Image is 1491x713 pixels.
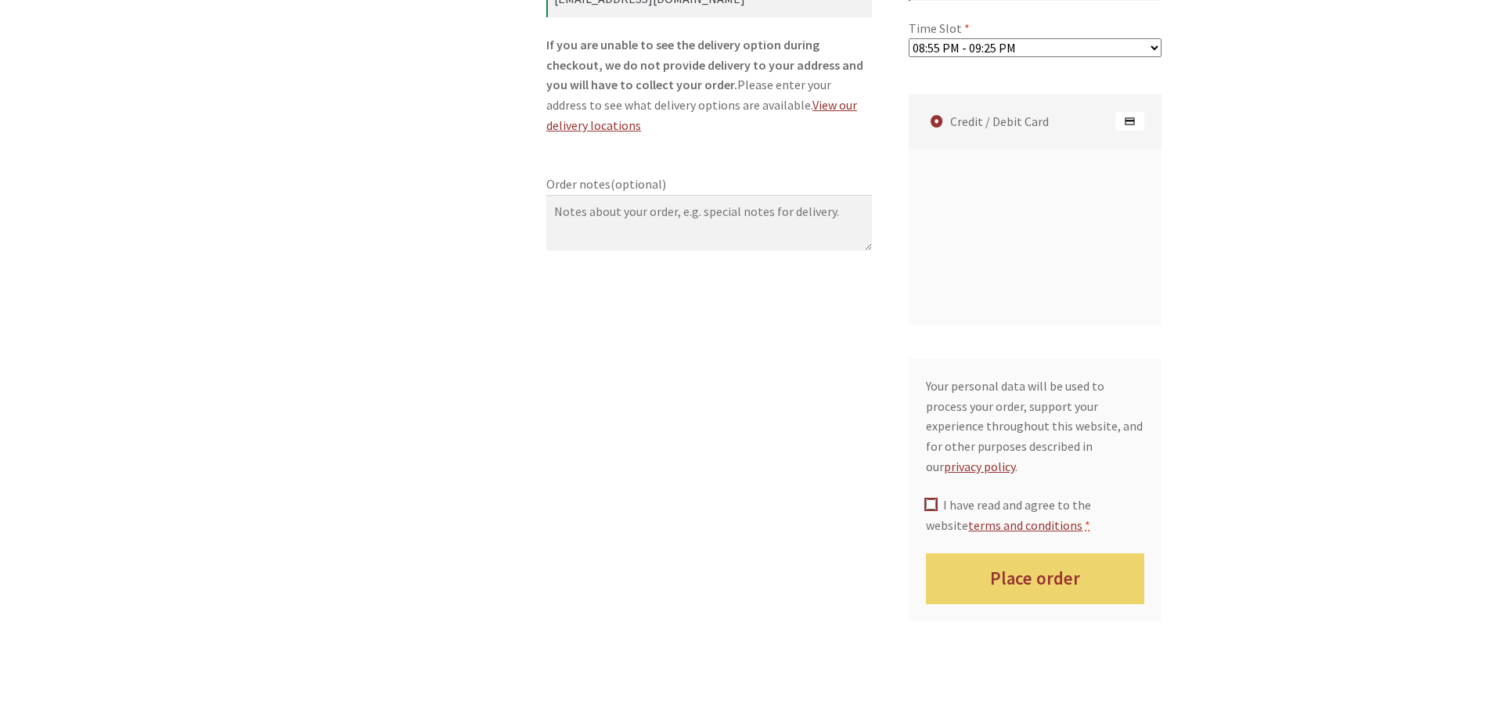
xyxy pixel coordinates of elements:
label: Time Slot [909,19,1162,39]
a: privacy policy [944,459,1015,474]
p: Your personal data will be used to process your order, support your experience throughout this we... [926,376,1144,477]
strong: If you are unable to see the delivery option during checkout, we do not provide delivery to your ... [546,37,863,93]
img: Credit / Debit Card [1115,112,1144,131]
p: Please enter your address to see what delivery options are available. [546,35,872,136]
a: terms and conditions [968,517,1082,533]
abbr: required [1085,517,1090,533]
button: Place order [926,553,1144,604]
label: Order notes [546,175,872,195]
span: (optional) [610,176,666,192]
label: Credit / Debit Card [913,94,1162,149]
input: I have read and agree to the websiteterms and conditions * [926,499,936,510]
iframe: Secure payment input frame [923,188,1141,297]
span: I have read and agree to the website [926,497,1090,533]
